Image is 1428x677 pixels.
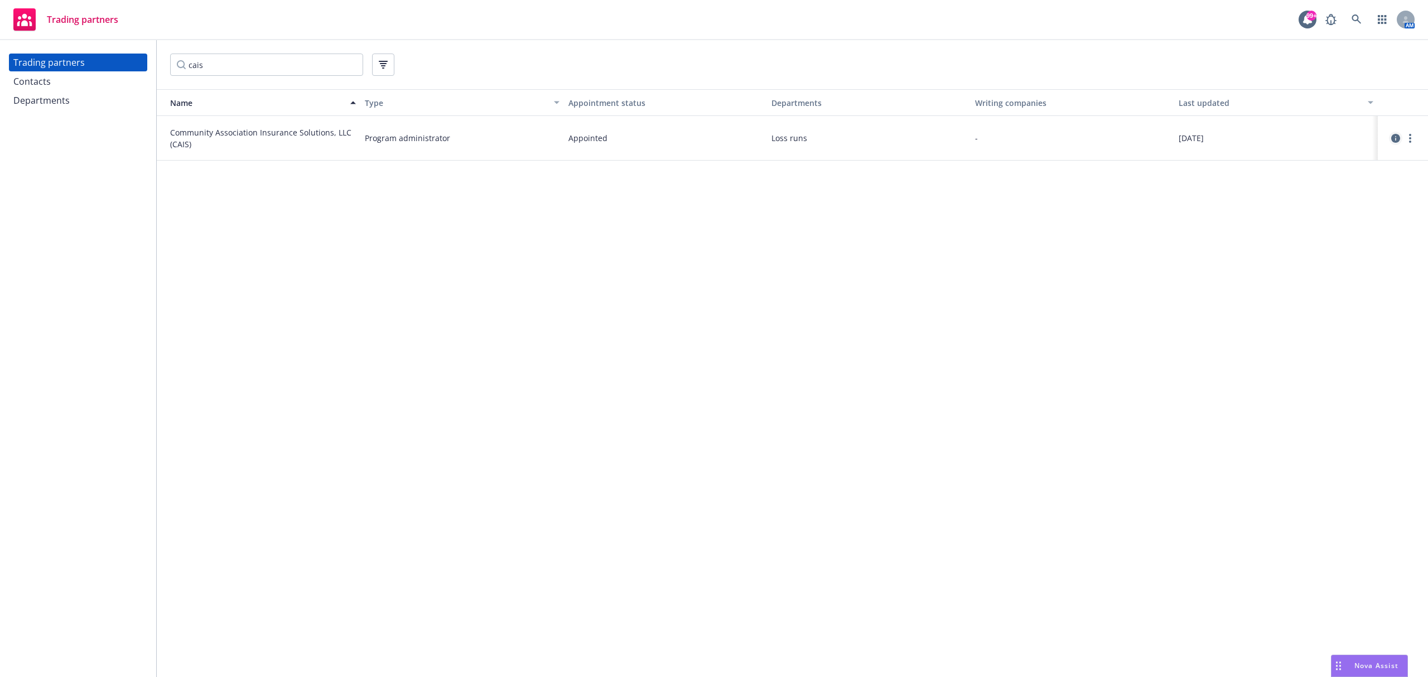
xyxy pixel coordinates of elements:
[1331,655,1408,677] button: Nova Assist
[1179,97,1361,109] div: Last updated
[1320,8,1342,31] a: Report a Bug
[1345,8,1368,31] a: Search
[971,89,1174,116] button: Writing companies
[1179,132,1204,144] span: [DATE]
[568,97,763,109] div: Appointment status
[13,54,85,71] div: Trading partners
[47,15,118,24] span: Trading partners
[9,4,123,35] a: Trading partners
[161,97,344,109] div: Name
[13,91,70,109] div: Departments
[564,89,768,116] button: Appointment status
[9,72,147,90] a: Contacts
[771,97,966,109] div: Departments
[365,132,450,144] span: Program administrator
[1331,655,1345,676] div: Drag to move
[360,89,564,116] button: Type
[157,89,360,116] button: Name
[1371,8,1393,31] a: Switch app
[1354,661,1398,670] span: Nova Assist
[1306,11,1316,21] div: 99+
[771,132,966,144] span: Loss runs
[170,127,356,150] span: Community Association Insurance Solutions, LLC (CAIS)
[365,97,547,109] div: Type
[767,89,971,116] button: Departments
[975,97,1170,109] div: Writing companies
[568,132,607,144] span: Appointed
[13,72,51,90] div: Contacts
[9,91,147,109] a: Departments
[975,132,978,144] span: -
[1389,132,1402,145] a: circleInformation
[1403,132,1417,145] a: more
[170,54,363,76] input: Filter by keyword...
[9,54,147,71] a: Trading partners
[1174,89,1378,116] button: Last updated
